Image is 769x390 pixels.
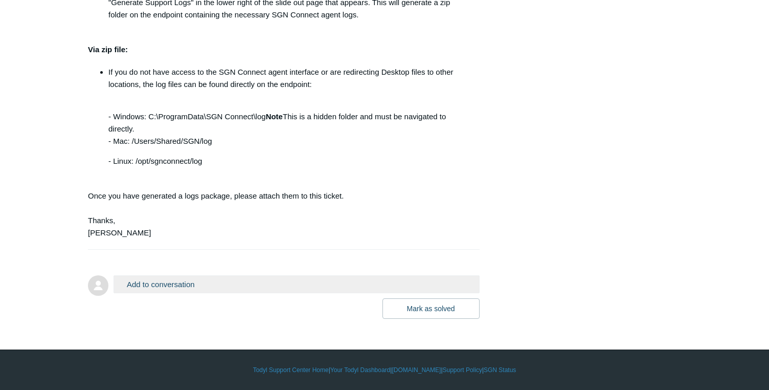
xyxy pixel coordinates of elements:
[392,365,441,375] a: [DOMAIN_NAME]
[108,98,469,147] p: - Windows: C:\ProgramData\SGN Connect\log This is a hidden folder and must be navigated to direct...
[382,298,480,319] button: Mark as solved
[108,155,469,167] p: - Linux: /opt/sgnconnect/log
[253,365,329,375] a: Todyl Support Center Home
[114,275,480,293] button: Add to conversation
[266,112,283,121] strong: Note
[330,365,390,375] a: Your Todyl Dashboard
[88,365,681,375] div: | | | |
[484,365,516,375] a: SGN Status
[88,45,128,54] strong: Via zip file:
[443,365,482,375] a: Support Policy
[108,66,469,91] p: If you do not have access to the SGN Connect agent interface or are redirecting Desktop files to ...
